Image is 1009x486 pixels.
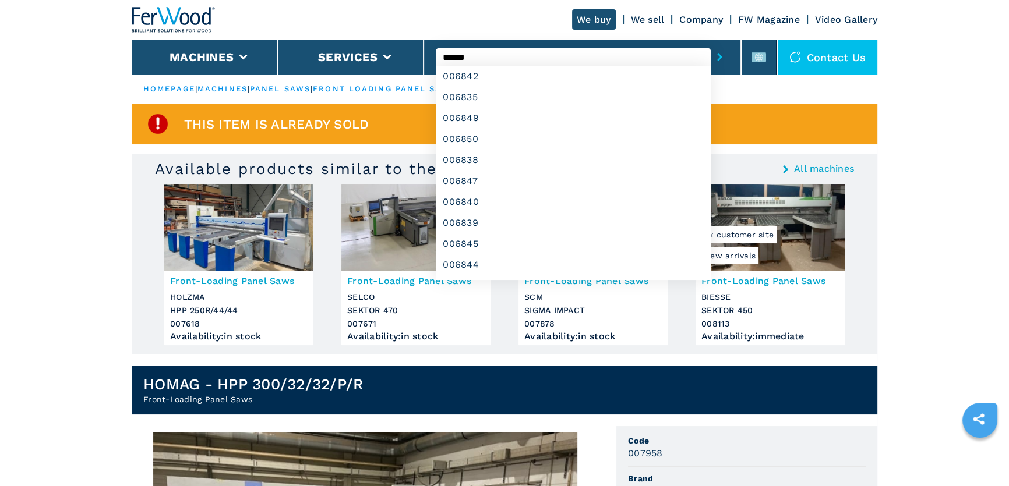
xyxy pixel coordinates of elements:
a: We buy [572,9,616,30]
a: All machines [794,164,854,173]
button: submit-button [711,44,729,70]
h1: HOMAG - HPP 300/32/32/P/R [143,375,363,393]
h3: SELCO SEKTOR 470 007671 [347,290,485,331]
a: Company [679,14,723,25]
div: Contact us [778,40,878,75]
div: 006840 [436,191,710,212]
span: Brand [628,473,866,484]
div: 006849 [436,108,710,129]
a: panel saws [250,84,311,93]
h3: Front-Loading Panel Saws [701,274,839,288]
a: FW Magazine [738,14,800,25]
img: Contact us [789,51,801,63]
h3: 007958 [628,446,663,460]
div: Availability : in stock [524,334,662,339]
div: Availability : immediate [701,334,839,339]
h3: Available products similar to the sold item [155,159,524,178]
img: Front-Loading Panel Saws BIESSE SEKTOR 450 [696,184,845,271]
h3: HOLZMA HPP 250R/44/44 007618 [170,290,308,331]
h2: Front-Loading Panel Saws [143,393,363,405]
span: | [195,84,197,93]
img: SoldProduct [146,112,170,136]
a: Front-Loading Panel Saws BIESSE SEKTOR 450New arrivalsex customer siteFront-Loading Panel SawsBIE... [696,184,845,345]
a: sharethis [964,405,993,434]
span: Code [628,435,866,446]
button: Services [318,50,378,64]
span: ex customer site [701,226,777,243]
img: Front-Loading Panel Saws SELCO SEKTOR 470 [341,184,491,271]
img: Front-Loading Panel Saws HOLZMA HPP 250R/44/44 [164,184,313,271]
div: 006847 [436,171,710,191]
div: 006845 [436,233,710,254]
a: machines [197,84,248,93]
a: Front-Loading Panel Saws SELCO SEKTOR 470Front-Loading Panel SawsSELCOSEKTOR 470007671Availabilit... [341,184,491,345]
a: Front-Loading Panel Saws HOLZMA HPP 250R/44/44Front-Loading Panel SawsHOLZMAHPP 250R/44/44007618A... [164,184,313,345]
div: 006835 [436,87,710,108]
div: 006838 [436,150,710,171]
a: HOMEPAGE [143,84,195,93]
h3: SCM SIGMA IMPACT 007878 [524,290,662,331]
a: Video Gallery [815,14,877,25]
span: | [248,84,250,93]
iframe: Chat [959,434,1000,477]
h3: Front-Loading Panel Saws [170,274,308,288]
a: front loading panel saws [313,84,456,93]
span: | [311,84,313,93]
div: 006839 [436,212,710,233]
h3: BIESSE SEKTOR 450 008113 [701,290,839,331]
div: 006844 [436,254,710,275]
h3: Front-Loading Panel Saws [347,274,485,288]
div: 006842 [436,66,710,87]
img: Ferwood [132,7,216,33]
span: This item is already sold [184,118,369,131]
div: Availability : in stock [347,334,485,339]
div: Availability : in stock [170,334,308,339]
a: We sell [631,14,665,25]
h3: Front-Loading Panel Saws [524,274,662,288]
span: New arrivals [701,247,758,264]
div: 006850 [436,129,710,150]
button: Machines [170,50,234,64]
